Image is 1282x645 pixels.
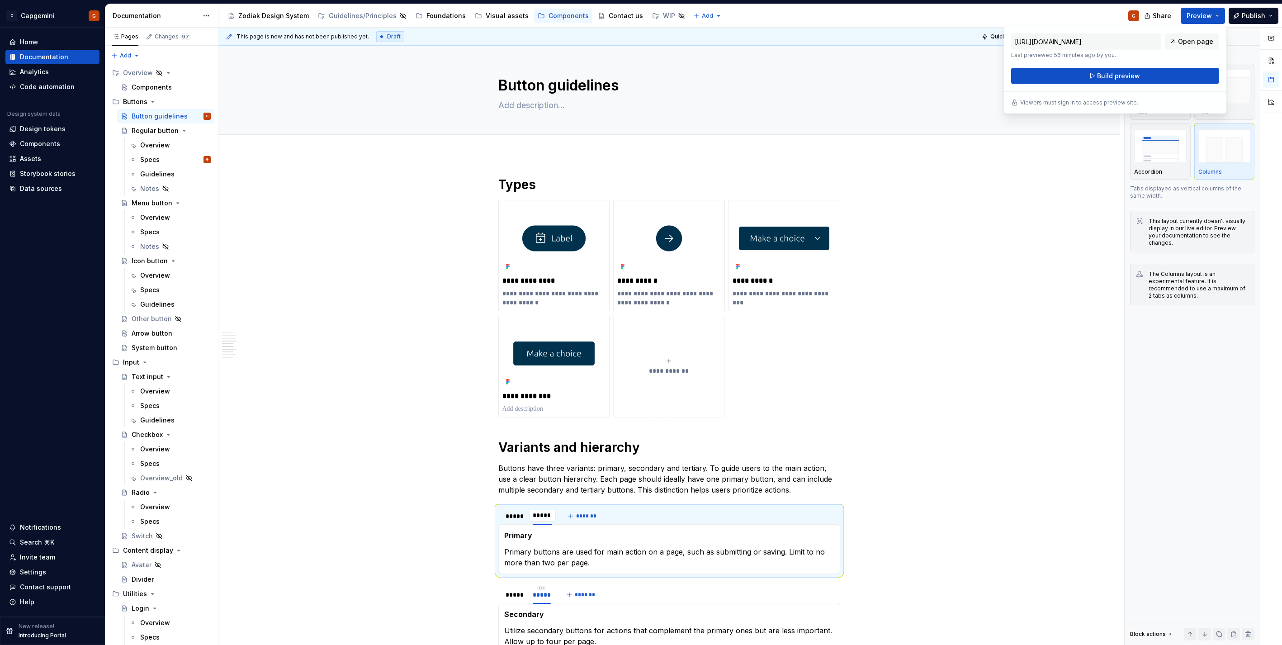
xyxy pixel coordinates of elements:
[412,9,469,23] a: Foundations
[1153,11,1171,20] span: Share
[1242,11,1265,20] span: Publish
[549,11,589,20] div: Components
[117,80,214,95] a: Components
[92,12,96,19] div: G
[609,11,643,20] div: Contact us
[5,137,99,151] a: Components
[471,9,532,23] a: Visual assets
[5,80,99,94] a: Code automation
[498,463,840,495] p: Buttons have three variants: primary, secondary and tertiary. To guide users to the main action, ...
[1132,12,1135,19] div: G
[1097,71,1140,81] span: Build preview
[20,169,76,178] div: Storybook stories
[5,50,99,64] a: Documentation
[617,204,721,273] img: cbf23166-dce6-445f-98ac-533f0bfb3a2e.png
[733,204,836,273] img: 4729460b-0707-4d72-b772-58d553ecf81e.png
[5,580,99,594] button: Contact support
[1187,11,1212,20] span: Preview
[117,196,214,210] a: Menu button
[140,141,170,150] div: Overview
[117,558,214,572] a: Avatar
[117,427,214,442] a: Checkbox
[1011,52,1161,59] p: Last previewed 56 minutes ago by you.
[1130,185,1254,199] p: Tabs displayed as vertical columns of the same width.
[20,598,34,607] div: Help
[1130,123,1191,180] button: placeholderAccordion
[502,319,606,388] img: d8fcdc3d-3beb-4964-8ad4-9fe12cd63f73.png
[5,565,99,579] a: Settings
[20,538,54,547] div: Search ⌘K
[140,213,170,222] div: Overview
[20,583,71,592] div: Contact support
[117,370,214,384] a: Text input
[140,474,183,483] div: Overview_old
[5,535,99,550] button: Search ⌘K
[117,485,214,500] a: Radio
[132,83,172,92] div: Components
[691,9,724,22] button: Add
[5,65,99,79] a: Analytics
[426,11,466,20] div: Foundations
[314,9,410,23] a: Guidelines/Principles
[1134,168,1162,175] p: Accordion
[126,210,214,225] a: Overview
[140,184,159,193] div: Notes
[109,587,214,601] div: Utilities
[504,531,532,540] strong: Primary
[126,630,214,645] a: Specs
[140,170,175,179] div: Guidelines
[123,589,147,598] div: Utilities
[126,471,214,485] a: Overview_old
[120,52,131,59] span: Add
[117,123,214,138] a: Regular button
[132,329,172,338] div: Arrow button
[5,520,99,535] button: Notifications
[117,341,214,355] a: System button
[5,595,99,609] button: Help
[140,445,170,454] div: Overview
[117,326,214,341] a: Arrow button
[1198,129,1251,162] img: placeholder
[20,82,75,91] div: Code automation
[594,9,647,23] a: Contact us
[5,35,99,49] a: Home
[5,152,99,166] a: Assets
[5,122,99,136] a: Design tokens
[140,633,160,642] div: Specs
[109,543,214,558] div: Content display
[140,401,160,410] div: Specs
[648,9,689,23] a: WIP
[1181,8,1225,24] button: Preview
[702,12,713,19] span: Add
[132,488,150,497] div: Radio
[117,572,214,587] a: Divider
[20,568,46,577] div: Settings
[663,11,675,20] div: WIP
[117,529,214,543] a: Switch
[504,530,834,568] section-item: Usage
[117,254,214,268] a: Icon button
[20,184,62,193] div: Data sources
[990,33,1029,40] span: Quick preview
[1140,8,1177,24] button: Share
[126,413,214,427] a: Guidelines
[117,312,214,326] a: Other button
[1165,33,1219,50] a: Open page
[109,95,214,109] div: Buttons
[132,126,179,135] div: Regular button
[1194,123,1255,180] button: placeholderColumns
[132,560,151,569] div: Avatar
[329,11,397,20] div: Guidelines/Principles
[502,204,606,273] img: b857a620-a934-4eb4-86ca-1e45fb7d218b.png
[123,97,147,106] div: Buttons
[109,66,214,80] div: Overview
[20,553,55,562] div: Invite team
[5,181,99,196] a: Data sources
[1149,218,1249,247] div: This layout currently doesn't visually display in our live editor. Preview your documentation to ...
[126,297,214,312] a: Guidelines
[140,271,170,280] div: Overview
[123,358,139,367] div: Input
[140,228,160,237] div: Specs
[126,500,214,514] a: Overview
[206,155,208,164] div: G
